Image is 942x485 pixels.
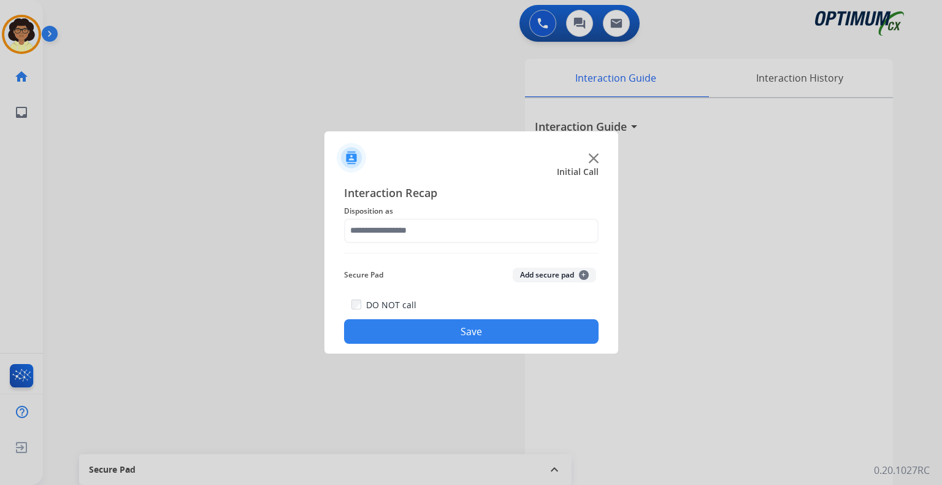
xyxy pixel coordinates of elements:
[344,184,599,204] span: Interaction Recap
[513,268,596,282] button: Add secure pad+
[579,270,589,280] span: +
[344,204,599,219] span: Disposition as
[344,319,599,344] button: Save
[557,166,599,178] span: Initial Call
[337,143,366,173] img: contactIcon
[366,299,416,311] label: DO NOT call
[874,463,930,478] p: 0.20.1027RC
[344,268,383,282] span: Secure Pad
